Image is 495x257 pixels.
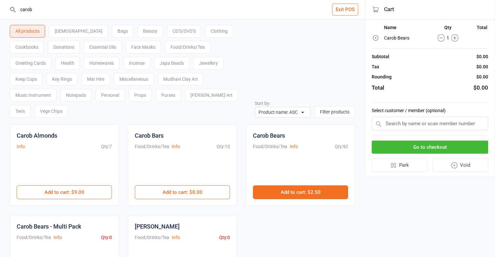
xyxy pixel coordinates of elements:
[135,143,169,150] div: Food/Drinks/Tea
[123,57,150,70] div: Incense
[372,159,427,172] button: Park
[114,73,154,86] div: Miscellaneous
[205,25,233,38] div: Clothing
[135,234,169,241] div: Food/Drinks/Tea
[372,74,392,80] div: Rounding
[469,25,487,33] th: Total
[81,73,110,86] div: Mat Hire
[172,143,180,150] button: Info
[137,25,163,38] div: Beauty
[55,57,80,70] div: Health
[332,4,358,16] button: Exit POS
[217,143,230,150] div: Qty: 10
[49,25,108,38] div: [DEMOGRAPHIC_DATA]
[17,234,51,241] div: Food/Drinks/Tea
[253,143,287,150] div: Food/Drinks/Tea
[10,41,44,54] div: Cookbooks
[61,89,92,102] div: Notepads
[219,234,230,241] div: Qty: 0
[10,89,57,102] div: Music Instrument
[54,234,62,241] button: Info
[84,41,122,54] div: Essential Oils
[427,25,469,33] th: Qty
[158,73,203,86] div: Mudhavi Clay Art
[34,105,68,118] div: Vege Chips
[17,143,25,150] button: Info
[476,53,488,60] div: $0.00
[335,143,348,150] div: Qty: 92
[135,131,164,140] div: Carob Bars
[476,74,488,80] div: $0.00
[372,53,389,60] div: Subtotal
[156,89,181,102] div: Purses
[96,89,125,102] div: Personal
[290,143,298,150] button: Info
[126,41,161,54] div: Face Masks
[167,25,201,38] div: CD'S/DVD'S
[135,185,230,199] button: Add to cart: $8.00
[172,234,180,241] button: Info
[372,141,488,154] button: Go to checkout
[46,73,78,86] div: Key Rings
[185,89,238,102] div: [PERSON_NAME] Art
[372,107,488,114] label: Select customer / member (optional)
[384,33,426,43] td: Carob Bears
[154,57,189,70] div: Japa Beads
[10,57,51,70] div: Greeting Cards
[129,89,152,102] div: Props
[165,41,210,54] div: Food/Drinks/Tea
[84,57,119,70] div: Homewares
[384,25,426,33] th: Name
[372,84,384,92] div: Total
[253,131,285,140] div: Carob Bears
[10,73,43,86] div: Keep Cups
[135,222,180,231] div: [PERSON_NAME]
[473,84,488,92] div: $0.00
[372,63,379,70] div: Tax
[10,105,30,118] div: Tee's
[476,63,488,70] div: $0.00
[427,34,469,42] div: 1
[112,25,133,38] div: Bags
[101,234,112,241] div: Qty: 0
[433,159,488,172] button: Void
[314,106,355,118] button: Filter products
[253,185,348,199] button: Add to cart: $2.50
[372,117,488,130] input: Search by name or scan member number
[255,101,270,106] label: Sort by:
[193,57,223,70] div: Jewellery
[48,41,80,54] div: Donations
[10,25,45,38] div: All products
[17,222,81,231] div: Carob Bears - Multi Pack
[17,185,112,199] button: Add to cart: $9.00
[101,143,112,150] div: Qty: 7
[17,131,57,140] div: Carob Almonds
